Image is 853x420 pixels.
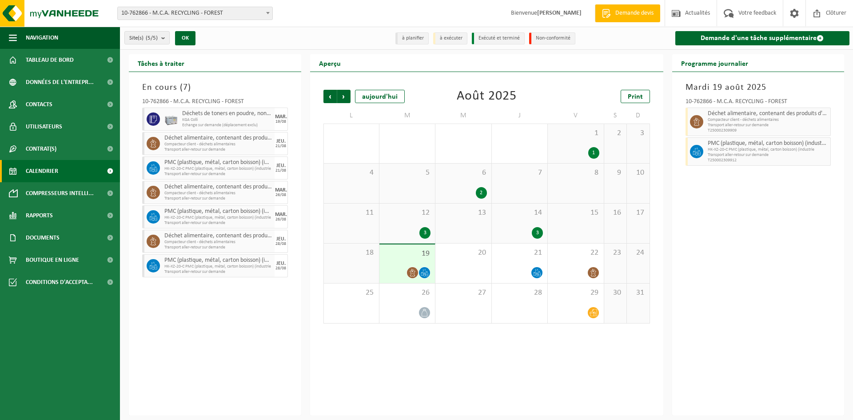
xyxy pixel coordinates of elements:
span: HK-XZ-20-C PMC (plastique, métal, carton boisson) (industrie [708,147,829,152]
count: (5/5) [146,35,158,41]
div: 1 [588,147,599,159]
h2: Aperçu [310,54,350,72]
span: Boutique en ligne [26,249,79,271]
span: 7 [183,83,188,92]
span: Transport aller-retour sur demande [708,123,829,128]
span: 30 [609,288,622,298]
span: 6 [440,168,486,178]
span: Déchet alimentaire, contenant des produits d'origine animale, emballage mélangé (sans verre), cat 3 [708,110,829,117]
div: aujourd'hui [355,90,405,103]
div: 19/08 [275,120,286,124]
div: 21/08 [275,144,286,148]
span: PMC (plastique, métal, carton boisson) (industriel) [708,140,829,147]
td: D [627,108,650,124]
span: HK-XZ-20-C PMC (plastique, métal, carton boisson) (industrie [164,264,272,269]
span: Transport aller-retour sur demande [164,220,272,226]
span: PMC (plastique, métal, carton boisson) (industriel) [164,208,272,215]
span: 8 [552,168,599,178]
span: Print [628,93,643,100]
h3: Mardi 19 août 2025 [686,81,831,94]
span: Transport aller-retour sur demande [164,269,272,275]
span: 11 [328,208,375,218]
span: Transport aller-retour sur demande [164,245,272,250]
span: 29 [552,288,599,298]
span: Compacteur client - déchets alimentaires [164,142,272,147]
span: 9 [609,168,622,178]
div: 26/08 [275,217,286,222]
li: Exécuté et terminé [472,32,525,44]
span: Déchet alimentaire, contenant des produits d'origine animale, emballage mélangé (sans verre), cat 3 [164,135,272,142]
span: HK-XZ-20-C PMC (plastique, métal, carton boisson) (industrie [164,166,272,172]
span: 20 [440,248,486,258]
span: 4 [328,168,375,178]
span: 13 [440,208,486,218]
div: JEU. [276,261,286,266]
div: 21/08 [275,168,286,173]
div: 28/08 [275,266,286,271]
h3: En cours ( ) [142,81,288,94]
span: Compacteur client - déchets alimentaires [164,240,272,245]
button: OK [175,31,195,45]
span: 10-762866 - M.C.A. RECYCLING - FOREST [118,7,272,20]
span: 17 [631,208,645,218]
div: JEU. [276,139,286,144]
span: Transport aller-retour sur demande [708,152,829,158]
span: Compacteur client - déchets alimentaires [164,191,272,196]
span: 10 [631,168,645,178]
span: Conditions d'accepta... [26,271,93,293]
span: HK-XZ-20-C PMC (plastique, métal, carton boisson) (industrie [164,215,272,220]
span: 12 [384,208,430,218]
div: MAR. [275,212,287,217]
span: Suivant [337,90,351,103]
td: L [323,108,379,124]
h2: Tâches à traiter [129,54,193,72]
span: Déchet alimentaire, contenant des produits d'origine animale, emballage mélangé (sans verre), cat 3 [164,184,272,191]
span: 5 [384,168,430,178]
div: 2 [476,187,487,199]
div: 10-762866 - M.C.A. RECYCLING - FOREST [142,99,288,108]
span: Rapports [26,204,53,227]
span: Demande devis [613,9,656,18]
span: 31 [631,288,645,298]
div: 26/08 [275,193,286,197]
span: 19 [384,249,430,259]
span: Déchets de toners en poudre, non recyclable, non dangereux [182,110,272,117]
span: 7 [496,168,543,178]
span: Transport aller-retour sur demande [164,147,272,152]
span: 15 [552,208,599,218]
strong: [PERSON_NAME] [537,10,582,16]
h2: Programme journalier [672,54,757,72]
div: JEU. [276,163,286,168]
span: Transport aller-retour sur demande [164,196,272,201]
span: T250002309912 [708,158,829,163]
span: Documents [26,227,60,249]
span: PMC (plastique, métal, carton boisson) (industriel) [164,159,272,166]
div: Août 2025 [457,90,517,103]
li: à planifier [395,32,429,44]
div: MAR. [275,188,287,193]
span: 18 [328,248,375,258]
span: Contacts [26,93,52,116]
span: 26 [384,288,430,298]
span: 1 [552,128,599,138]
div: 3 [419,227,430,239]
span: 24 [631,248,645,258]
li: Non-conformité [529,32,575,44]
span: Utilisateurs [26,116,62,138]
span: Transport aller-retour sur demande [164,172,272,177]
span: Contrat(s) [26,138,56,160]
span: T250002309909 [708,128,829,133]
td: V [548,108,604,124]
a: Demande d'une tâche supplémentaire [675,31,850,45]
span: Compresseurs intelli... [26,182,94,204]
a: Demande devis [595,4,660,22]
span: 21 [496,248,543,258]
span: Calendrier [26,160,58,182]
td: M [379,108,435,124]
span: Navigation [26,27,58,49]
li: à exécuter [433,32,467,44]
div: 10-762866 - M.C.A. RECYCLING - FOREST [686,99,831,108]
div: 28/08 [275,242,286,246]
button: Site(s)(5/5) [124,31,170,44]
span: 28 [496,288,543,298]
